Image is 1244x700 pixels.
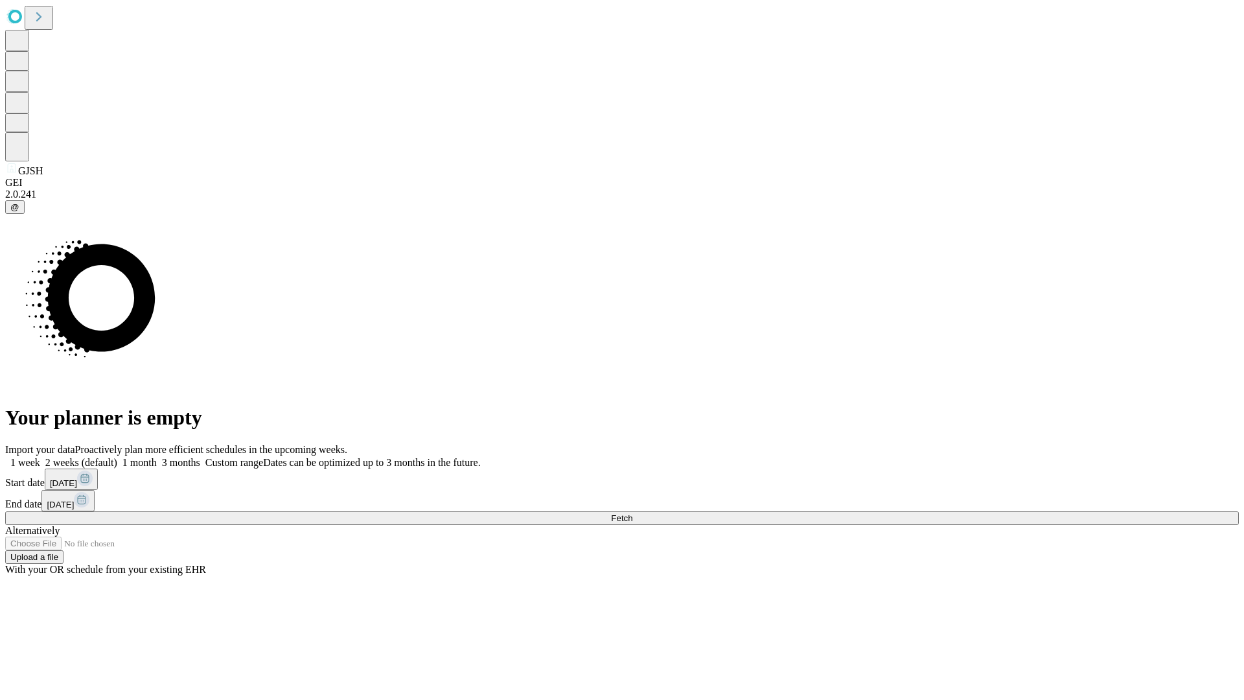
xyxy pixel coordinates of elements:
span: 1 month [122,457,157,468]
div: End date [5,490,1239,511]
span: 3 months [162,457,200,468]
button: [DATE] [45,469,98,490]
span: 1 week [10,457,40,468]
span: GJSH [18,165,43,176]
span: 2 weeks (default) [45,457,117,468]
button: Upload a file [5,550,63,564]
div: Start date [5,469,1239,490]
div: GEI [5,177,1239,189]
span: [DATE] [47,500,74,509]
button: [DATE] [41,490,95,511]
span: Fetch [611,513,632,523]
span: Dates can be optimized up to 3 months in the future. [263,457,480,468]
span: Proactively plan more efficient schedules in the upcoming weeks. [75,444,347,455]
span: [DATE] [50,478,77,488]
button: Fetch [5,511,1239,525]
span: @ [10,202,19,212]
div: 2.0.241 [5,189,1239,200]
h1: Your planner is empty [5,406,1239,430]
span: Alternatively [5,525,60,536]
span: Custom range [205,457,263,468]
span: Import your data [5,444,75,455]
span: With your OR schedule from your existing EHR [5,564,206,575]
button: @ [5,200,25,214]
